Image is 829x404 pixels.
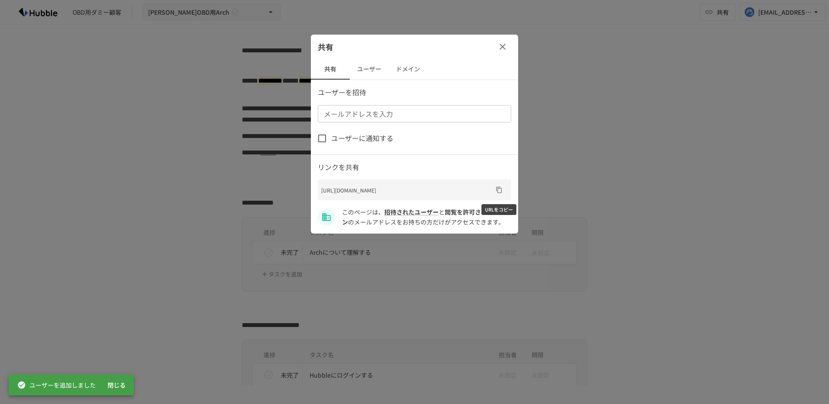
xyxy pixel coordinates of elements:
[492,183,506,197] button: URLをコピー
[103,377,130,393] button: 閉じる
[311,59,350,80] button: 共有
[342,208,511,226] span: hubble-inc.jp
[17,377,96,393] div: ユーザーを追加しました
[311,35,518,59] div: 共有
[342,207,511,227] p: このページは、 と のメールアドレスをお持ちの方だけがアクセスできます。
[384,208,439,216] a: 招待されたユーザー
[481,204,516,215] div: URLをコピー
[331,133,393,144] span: ユーザーに通知する
[389,59,427,80] button: ドメイン
[318,87,511,98] p: ユーザーを招待
[318,162,511,173] p: リンクを共有
[321,186,492,194] p: [URL][DOMAIN_NAME]
[350,59,389,80] button: ユーザー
